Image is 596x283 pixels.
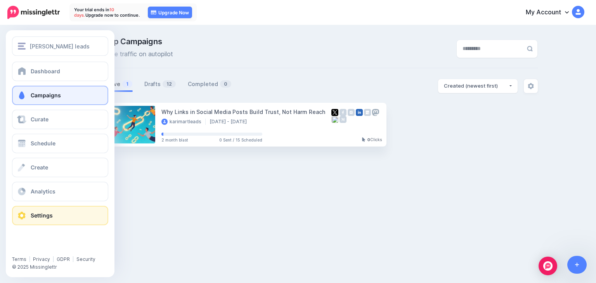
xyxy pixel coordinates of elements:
img: menu.png [18,43,26,50]
a: Campaigns [12,86,108,105]
a: Curate [12,110,108,129]
div: Open Intercom Messenger [539,257,557,275]
span: 2 month blast [161,138,188,142]
img: bluesky-grey-square.png [331,116,338,123]
span: Curate [31,116,49,123]
span: Settings [31,212,53,219]
a: Analytics [12,182,108,201]
a: GDPR [57,256,70,262]
a: Privacy [33,256,50,262]
span: 1 [122,80,132,88]
a: My Account [518,3,584,22]
img: pointer-grey-darker.png [362,137,366,142]
button: Created (newest first) [438,79,518,93]
a: Terms [12,256,26,262]
img: settings-grey.png [528,83,534,89]
img: search-grey-6.png [527,46,533,52]
div: Why Links in Social Media Posts Build Trust, Not Harm Reach [161,107,331,116]
a: Create [12,158,108,177]
span: Drip Campaigns [103,38,173,45]
a: Security [76,256,95,262]
a: Upgrade Now [148,7,192,18]
span: Campaigns [31,92,61,98]
img: twitter-square.png [331,109,338,116]
span: Analytics [31,188,55,195]
span: 0 Sent / 15 Scheduled [219,138,262,142]
div: Clicks [362,138,382,142]
span: Dashboard [31,68,60,74]
span: [PERSON_NAME] leads [29,42,90,51]
img: instagram-grey-square.png [348,109,355,116]
img: linkedin-square.png [356,109,363,116]
p: Your trial ends in Upgrade now to continue. [74,7,140,18]
span: Drive traffic on autopilot [103,49,173,59]
span: Schedule [31,140,55,147]
a: Completed0 [188,79,232,89]
a: Dashboard [12,62,108,81]
span: Create [31,164,48,171]
img: mastodon-grey-square.png [372,109,379,116]
a: Active1 [103,79,133,89]
img: google_business-grey-square.png [364,109,371,116]
span: 12 [163,80,176,88]
a: Settings [12,206,108,225]
iframe: Twitter Follow Button [12,245,71,253]
span: | [29,256,31,262]
span: 0 [220,80,231,88]
img: medium-grey-square.png [340,116,347,123]
a: Schedule [12,134,108,153]
span: | [72,256,74,262]
li: karimartleads [161,119,206,125]
li: © 2025 Missinglettr [12,263,113,271]
b: 0 [367,137,370,142]
img: facebook-grey-square.png [340,109,347,116]
button: [PERSON_NAME] leads [12,36,108,56]
li: [DATE] - [DATE] [210,119,251,125]
span: | [52,256,54,262]
div: Created (newest first) [444,82,508,90]
a: Drafts12 [144,79,176,89]
span: 10 days. [74,7,114,18]
img: Missinglettr [7,6,60,19]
